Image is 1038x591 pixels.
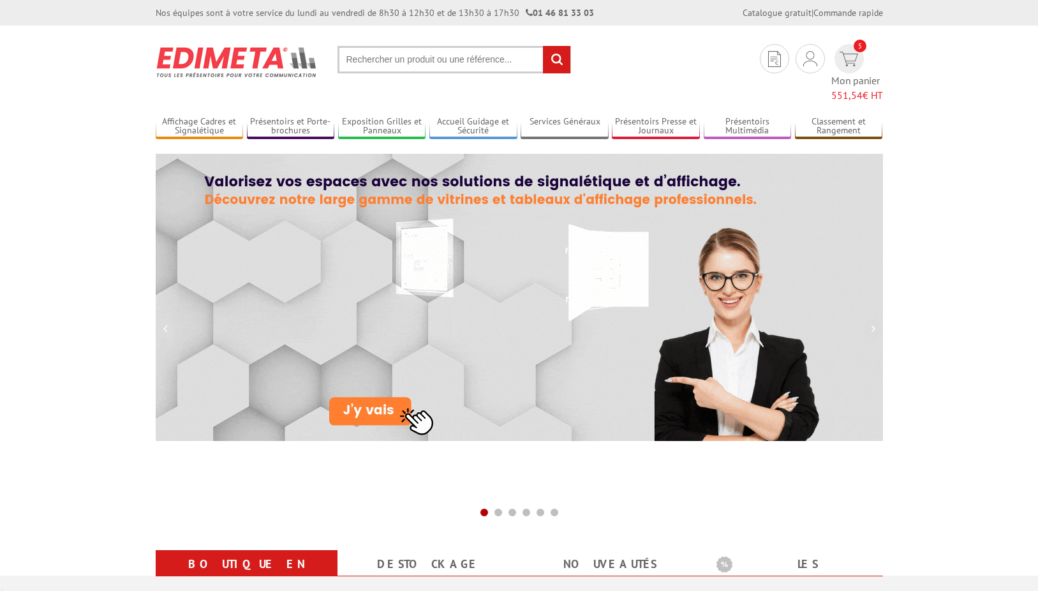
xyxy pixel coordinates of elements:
a: Présentoirs Multimédia [704,116,792,137]
div: | [743,6,883,19]
a: Catalogue gratuit [743,7,812,19]
strong: 01 46 81 33 03 [526,7,594,19]
span: Mon panier [831,73,883,103]
span: 551,54 [831,89,863,101]
a: Présentoirs et Porte-brochures [247,116,335,137]
img: devis rapide [803,51,817,66]
img: devis rapide [768,51,781,67]
span: 5 [854,40,866,52]
a: Affichage Cadres et Signalétique [156,116,244,137]
input: rechercher [543,46,570,73]
a: devis rapide 5 Mon panier 551,54€ HT [831,44,883,103]
a: Présentoirs Presse et Journaux [612,116,700,137]
a: Exposition Grilles et Panneaux [338,116,426,137]
img: Présentoir, panneau, stand - Edimeta - PLV, affichage, mobilier bureau, entreprise [156,38,318,86]
a: Services Généraux [521,116,609,137]
a: Commande rapide [813,7,883,19]
a: Classement et Rangement [795,116,883,137]
a: Accueil Guidage et Sécurité [429,116,517,137]
span: € HT [831,88,883,103]
b: Les promotions [716,553,876,578]
input: Rechercher un produit ou une référence... [337,46,571,73]
a: Destockage [353,553,504,576]
div: Nos équipes sont à votre service du lundi au vendredi de 8h30 à 12h30 et de 13h30 à 17h30 [156,6,594,19]
img: devis rapide [840,52,858,66]
a: nouveautés [535,553,686,576]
